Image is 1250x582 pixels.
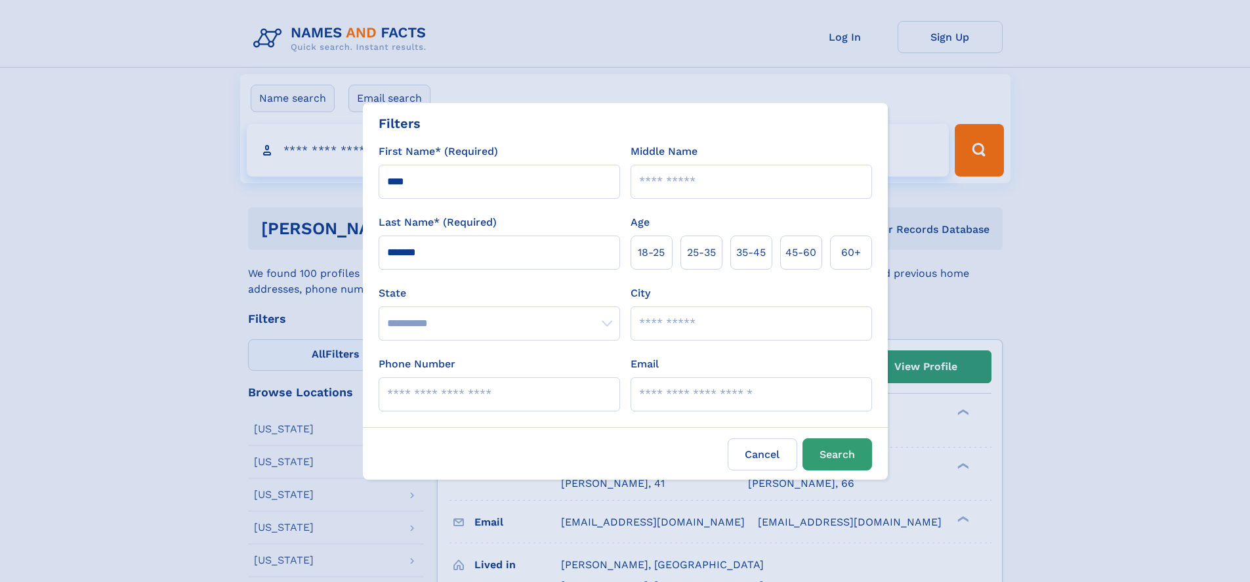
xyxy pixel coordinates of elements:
label: First Name* (Required) [379,144,498,159]
label: Middle Name [631,144,698,159]
span: 45‑60 [785,245,816,260]
button: Search [802,438,872,470]
label: Last Name* (Required) [379,215,497,230]
label: Email [631,356,659,372]
div: Filters [379,114,421,133]
span: 25‑35 [687,245,716,260]
span: 60+ [841,245,861,260]
span: 35‑45 [736,245,766,260]
label: City [631,285,650,301]
label: State [379,285,620,301]
label: Age [631,215,650,230]
span: 18‑25 [638,245,665,260]
label: Cancel [728,438,797,470]
label: Phone Number [379,356,455,372]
